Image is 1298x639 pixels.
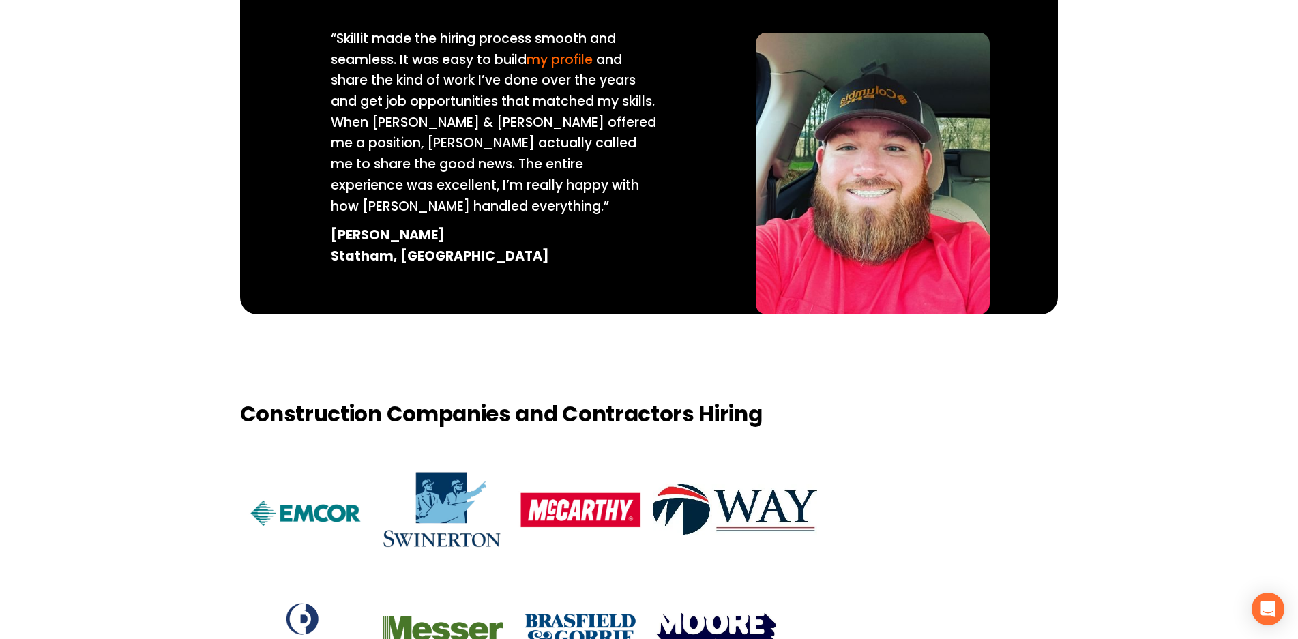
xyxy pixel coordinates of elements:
strong: [PERSON_NAME] Statham, [GEOGRAPHIC_DATA] [331,226,549,265]
strong: Construction Companies and Contractors Hiring [240,399,763,429]
div: Open Intercom Messenger [1252,593,1284,625]
span: “Skillit made the hiring process smooth and seamless. It was easy to build [331,29,619,69]
a: my profile [527,50,593,69]
span: and share the kind of work I’ve done over the years and get job opportunities that matched my ski... [331,50,660,216]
